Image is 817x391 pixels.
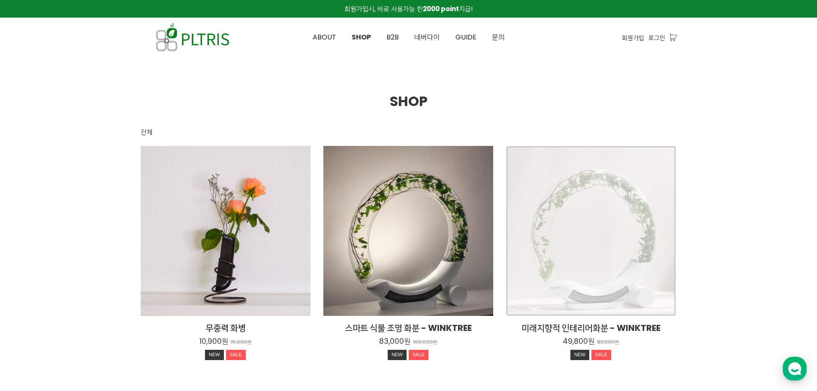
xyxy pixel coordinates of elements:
[484,18,513,57] a: 문의
[414,32,440,42] span: 네버다이
[313,32,336,42] span: ABOUT
[506,322,676,362] a: 미래지향적 인테리어화분 - WINKTREE 49,800원 83,000원 NEWSALE
[141,127,153,137] div: 전체
[506,322,676,334] h2: 미래지향적 인테리어화분 - WINKTREE
[231,339,252,346] p: 15,000원
[323,322,493,362] a: 스마트 식물 조명 화분 - WINKTREE 83,000원 160,000원 NEWSALE
[379,18,407,57] a: B2B
[648,33,665,42] a: 로그인
[352,32,371,42] span: SHOP
[141,322,311,362] a: 무중력 화병 10,900원 15,000원 NEWSALE
[409,350,428,360] div: SALE
[205,350,224,360] div: NEW
[563,336,594,346] p: 49,800원
[344,4,473,13] span: 회원가입시, 바로 사용가능 한 지급!
[423,4,459,13] strong: 2000 point
[407,18,448,57] a: 네버다이
[622,33,644,42] a: 회원가입
[386,32,399,42] span: B2B
[305,18,344,57] a: ABOUT
[597,339,619,346] p: 83,000원
[413,339,437,346] p: 160,000원
[448,18,484,57] a: GUIDE
[455,32,476,42] span: GUIDE
[570,350,589,360] div: NEW
[390,91,428,111] span: SHOP
[141,322,311,334] h2: 무중력 화병
[226,350,246,360] div: SALE
[591,350,611,360] div: SALE
[344,18,379,57] a: SHOP
[323,322,493,334] h2: 스마트 식물 조명 화분 - WINKTREE
[492,32,505,42] span: 문의
[199,336,228,346] p: 10,900원
[379,336,410,346] p: 83,000원
[388,350,407,360] div: NEW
